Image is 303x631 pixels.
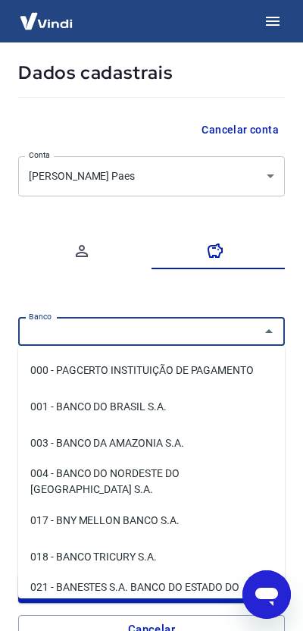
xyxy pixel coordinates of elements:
[18,538,285,575] li: 018 - BANCO TRICURY S.A.
[12,5,80,37] img: Vindi
[18,156,285,196] div: [PERSON_NAME] Paes
[258,321,280,342] button: Fechar
[18,388,285,425] li: 001 - BANCO DO BRASIL S.A.
[18,461,285,502] li: 004 - BANCO DO NORDESTE DO [GEOGRAPHIC_DATA] S.A.
[29,149,50,161] label: Conta
[195,116,285,144] button: Cancelar conta
[18,502,285,538] li: 017 - BNY MELLON BANCO S.A.
[18,352,285,388] li: 000 - PAGCERTO INSTITUIÇÃO DE PAGAMENTO
[29,311,52,322] label: Banco
[18,425,285,461] li: 003 - BANCO DA AMAZONIA S.A.
[242,570,291,619] iframe: Botão para abrir a janela de mensagens, conversa em andamento
[18,61,285,85] h5: Dados cadastrais
[18,575,285,616] li: 021 - BANESTES S.A. BANCO DO ESTADO DO [GEOGRAPHIC_DATA]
